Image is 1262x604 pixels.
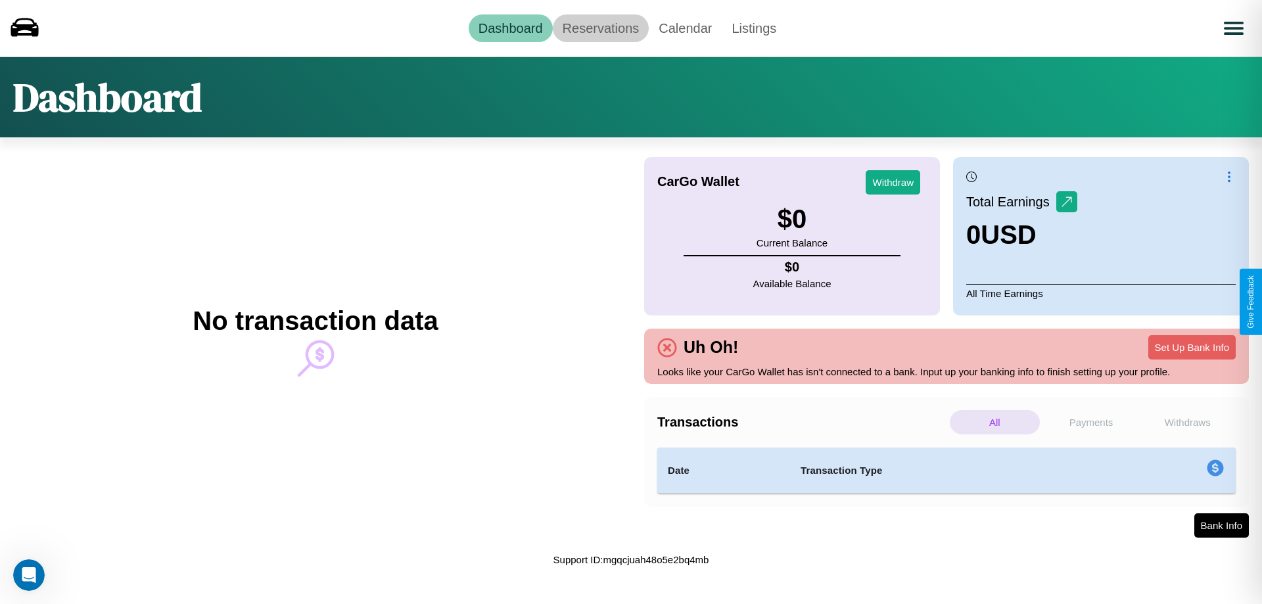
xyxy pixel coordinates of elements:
h3: $ 0 [757,204,828,234]
p: Looks like your CarGo Wallet has isn't connected to a bank. Input up your banking info to finish ... [657,363,1236,381]
h3: 0 USD [966,220,1077,250]
p: Total Earnings [966,190,1056,214]
h4: Transactions [657,415,947,430]
a: Reservations [553,14,649,42]
p: Support ID: mgqcjuah48o5e2bq4mb [553,551,709,569]
button: Open menu [1215,10,1252,47]
h4: $ 0 [753,260,831,275]
h4: Date [668,463,780,478]
p: All [950,410,1040,434]
h4: CarGo Wallet [657,174,739,189]
p: Current Balance [757,234,828,252]
button: Withdraw [866,170,920,195]
h4: Transaction Type [801,463,1099,478]
button: Bank Info [1194,513,1249,538]
h1: Dashboard [13,70,202,124]
table: simple table [657,448,1236,494]
a: Dashboard [469,14,553,42]
a: Calendar [649,14,722,42]
h2: No transaction data [193,306,438,336]
p: Withdraws [1142,410,1232,434]
iframe: Intercom live chat [13,559,45,591]
h4: Uh Oh! [677,338,745,357]
div: Give Feedback [1246,275,1255,329]
p: Available Balance [753,275,831,292]
a: Listings [722,14,786,42]
p: All Time Earnings [966,284,1236,302]
button: Set Up Bank Info [1148,335,1236,360]
p: Payments [1046,410,1136,434]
